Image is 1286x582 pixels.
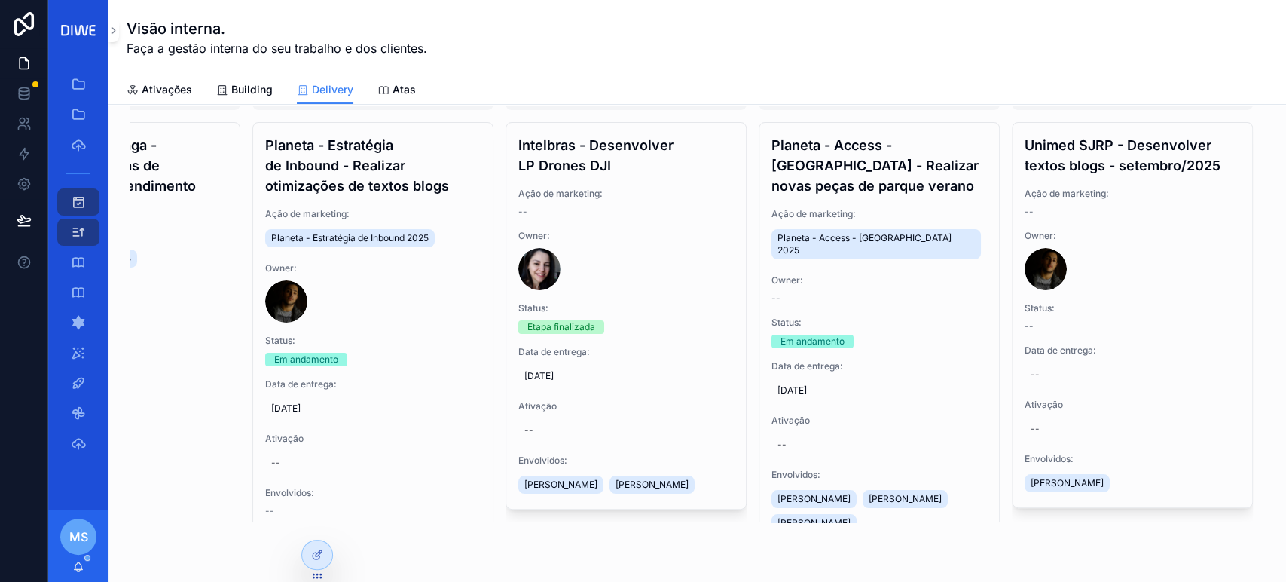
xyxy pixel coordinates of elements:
span: [PERSON_NAME] [869,493,942,505]
span: Owner: [518,230,734,242]
span: Data de entrega: [1025,345,1240,357]
span: Status: [518,302,734,314]
span: -- [771,293,780,305]
span: -- [518,206,527,218]
h4: Planeta - Access - [GEOGRAPHIC_DATA] - Realizar novas peças de parque verano [771,135,987,196]
h4: Intelbras - Desenvolver LP Drones DJI [518,135,734,176]
span: MS [69,528,88,546]
span: Faça a gestão interna do seu trabalho e dos clientes. [127,39,427,57]
a: Building [216,76,273,106]
span: Ação de marketing: [265,208,481,220]
span: Status: [265,335,481,347]
span: Ativação [1025,399,1240,411]
a: Intelbras - Desenvolver LP Drones DJIAção de marketing:--Owner:Status:Etapa finalizadaData de ent... [506,122,747,510]
h4: Unimed SJRP - Desenvolver textos blogs - setembro/2025 [1025,135,1240,176]
a: Unimed SJRP - Desenvolver textos blogs - setembro/2025Ação de marketing:--Owner:Status:--Data de ... [1012,122,1253,508]
div: scrollable content [48,60,108,476]
span: -- [265,505,274,517]
img: App logo [57,21,99,40]
div: -- [1031,423,1040,435]
span: Envolvidos: [518,455,734,467]
h4: Planeta - Estratégia de Inbound - Realizar otimizações de textos blogs [265,135,481,196]
span: Ativação [518,400,734,412]
span: Planeta - Access - [GEOGRAPHIC_DATA] 2025 [777,232,975,256]
div: -- [271,457,280,469]
span: Data de entrega: [518,346,734,358]
span: Delivery [312,82,353,97]
span: Ação de marketing: [771,208,987,220]
div: Etapa finalizada [527,320,595,334]
a: Delivery [297,76,353,105]
div: Em andamento [274,353,338,366]
span: [PERSON_NAME] [616,479,689,491]
span: [PERSON_NAME] [1031,477,1104,489]
span: Building [231,82,273,97]
span: Ação de marketing: [1025,188,1240,200]
a: Atas [377,76,416,106]
span: [DATE] [524,370,728,382]
h1: Visão interna. [127,18,427,39]
span: Data de entrega: [771,360,987,372]
span: Planeta - Estratégia de Inbound 2025 [271,232,429,244]
span: Envolvidos: [1025,453,1240,465]
span: Ativação [771,415,987,427]
span: Envolvidos: [265,487,481,499]
div: -- [777,439,787,451]
span: [PERSON_NAME] [524,479,597,491]
span: [DATE] [271,403,475,415]
div: -- [524,424,533,436]
span: Ativações [142,82,192,97]
span: Atas [393,82,416,97]
span: Status: [1025,302,1240,314]
span: Ação de marketing: [518,188,734,200]
span: -- [1025,320,1034,332]
a: Planeta - Estratégia de Inbound - Realizar otimizações de textos blogsAção de marketing:Planeta -... [252,122,493,530]
span: -- [1025,206,1034,218]
span: [PERSON_NAME] [777,493,851,505]
div: -- [1031,369,1040,381]
div: Em andamento [780,335,845,348]
span: Owner: [1025,230,1240,242]
span: Owner: [265,262,481,274]
span: Owner: [771,274,987,286]
span: Status: [771,317,987,329]
span: Data de entrega: [265,378,481,391]
span: Ativação [265,433,481,445]
a: Ativações [127,76,192,106]
span: [PERSON_NAME] [777,517,851,529]
span: Envolvidos: [771,469,987,481]
span: [DATE] [777,384,981,397]
a: Planeta - Access - [GEOGRAPHIC_DATA] - Realizar novas peças de parque veranoAção de marketing:Pla... [759,122,1000,548]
